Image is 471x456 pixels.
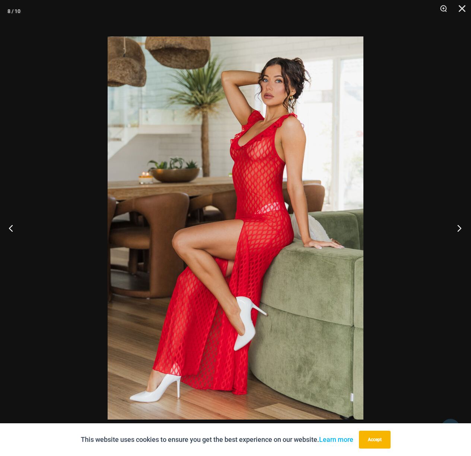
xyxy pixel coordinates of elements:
[108,36,363,420] img: Sometimes Red 587 Dress 08
[81,434,353,445] p: This website uses cookies to ensure you get the best experience on our website.
[359,431,391,449] button: Accept
[7,6,20,17] div: 8 / 10
[319,436,353,443] a: Learn more
[443,209,471,247] button: Next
